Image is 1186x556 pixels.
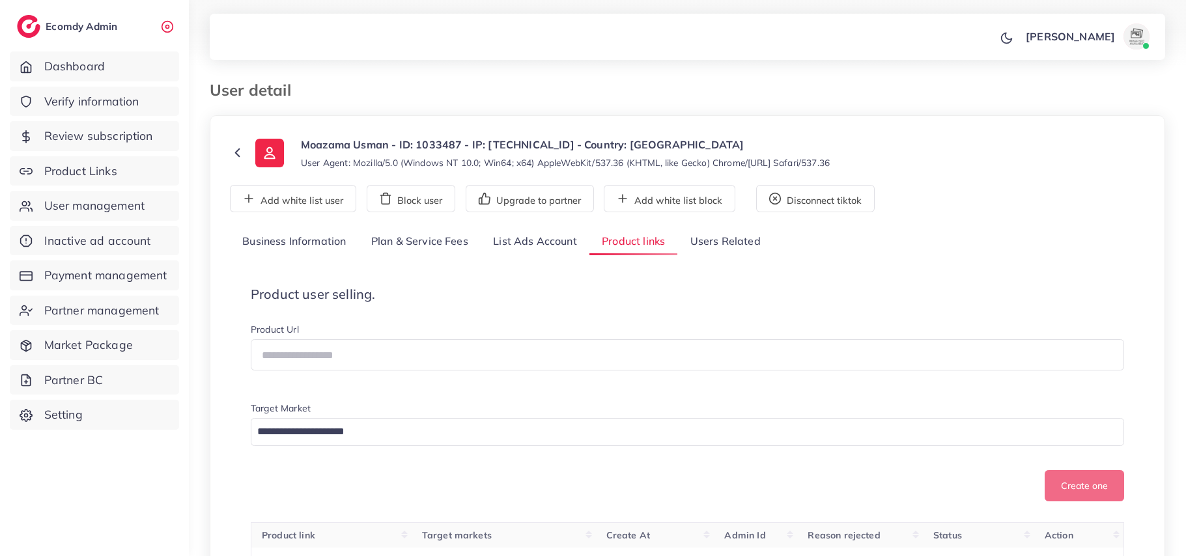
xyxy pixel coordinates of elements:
[604,185,735,212] button: Add white list block
[10,260,179,290] a: Payment management
[44,406,83,423] span: Setting
[44,163,117,180] span: Product Links
[251,323,299,336] label: Product Url
[1123,23,1150,49] img: avatar
[44,197,145,214] span: User management
[10,365,179,395] a: Partner BC
[44,267,167,284] span: Payment management
[589,228,677,256] a: Product links
[44,337,133,354] span: Market Package
[44,128,153,145] span: Review subscription
[301,137,830,152] p: Moazama Usman - ID: 1033487 - IP: [TECHNICAL_ID] - Country: [GEOGRAPHIC_DATA]
[46,20,120,33] h2: Ecomdy Admin
[10,226,179,256] a: Inactive ad account
[251,418,1124,446] div: Search for option
[44,232,151,249] span: Inactive ad account
[808,529,880,541] span: Reason rejected
[230,228,359,256] a: Business Information
[422,529,492,541] span: Target markets
[17,15,120,38] a: logoEcomdy Admin
[466,185,594,212] button: Upgrade to partner
[230,185,356,212] button: Add white list user
[481,228,589,256] a: List Ads Account
[1019,23,1155,49] a: [PERSON_NAME]avatar
[677,228,772,256] a: Users Related
[255,139,284,167] img: ic-user-info.36bf1079.svg
[1045,529,1073,541] span: Action
[251,286,1124,302] h4: Product user selling.
[17,15,40,38] img: logo
[210,81,302,100] h3: User detail
[756,185,875,212] button: Disconnect tiktok
[251,402,311,415] label: Target Market
[1045,470,1124,501] button: Create one
[606,529,650,541] span: Create At
[10,296,179,326] a: Partner management
[10,87,179,117] a: Verify information
[262,529,315,541] span: Product link
[933,529,962,541] span: Status
[367,185,455,212] button: Block user
[1026,29,1115,44] p: [PERSON_NAME]
[301,156,830,169] small: User Agent: Mozilla/5.0 (Windows NT 10.0; Win64; x64) AppleWebKit/537.36 (KHTML, like Gecko) Chro...
[44,58,105,75] span: Dashboard
[359,228,481,256] a: Plan & Service Fees
[10,330,179,360] a: Market Package
[10,156,179,186] a: Product Links
[724,529,765,541] span: Admin Id
[44,302,160,319] span: Partner management
[10,121,179,151] a: Review subscription
[10,51,179,81] a: Dashboard
[10,400,179,430] a: Setting
[44,372,104,389] span: Partner BC
[253,422,1107,442] input: Search for option
[44,93,139,110] span: Verify information
[10,191,179,221] a: User management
